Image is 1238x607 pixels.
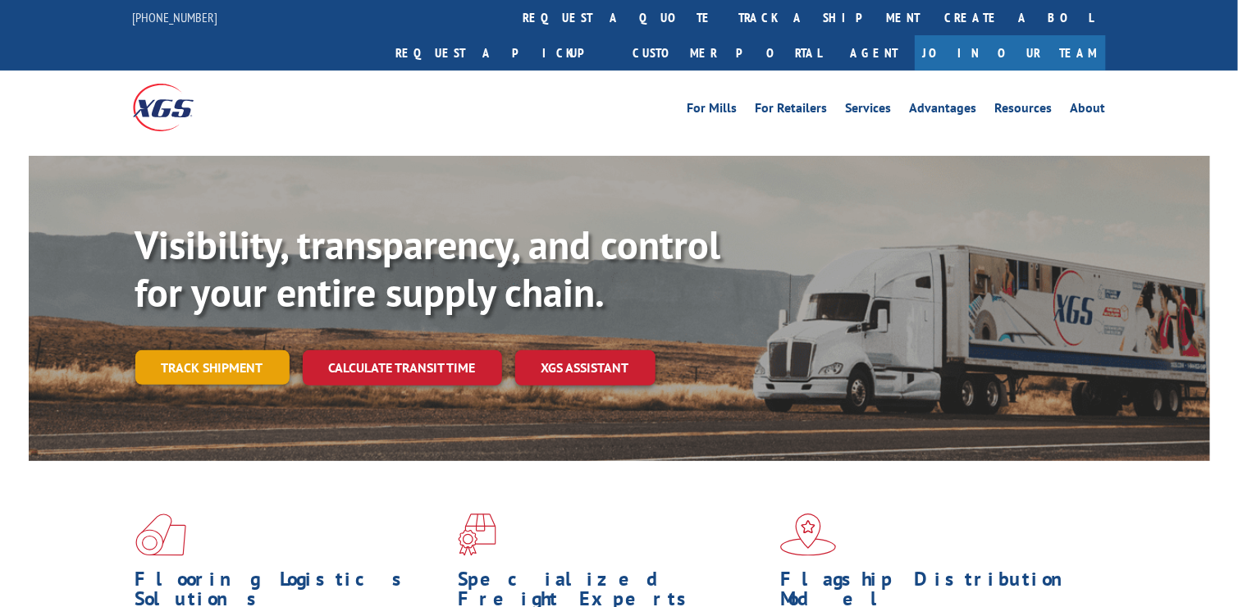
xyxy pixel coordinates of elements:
a: [PHONE_NUMBER] [133,9,218,25]
a: About [1071,102,1106,120]
a: Services [846,102,892,120]
a: Track shipment [135,350,290,385]
a: Resources [995,102,1053,120]
a: For Retailers [756,102,828,120]
a: For Mills [688,102,738,120]
a: Calculate transit time [303,350,502,386]
a: XGS ASSISTANT [515,350,656,386]
img: xgs-icon-flagship-distribution-model-red [780,513,837,556]
a: Customer Portal [621,35,834,71]
img: xgs-icon-total-supply-chain-intelligence-red [135,513,186,556]
img: xgs-icon-focused-on-flooring-red [458,513,496,556]
a: Agent [834,35,915,71]
a: Advantages [910,102,977,120]
a: Join Our Team [915,35,1106,71]
b: Visibility, transparency, and control for your entire supply chain. [135,219,721,317]
a: Request a pickup [384,35,621,71]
